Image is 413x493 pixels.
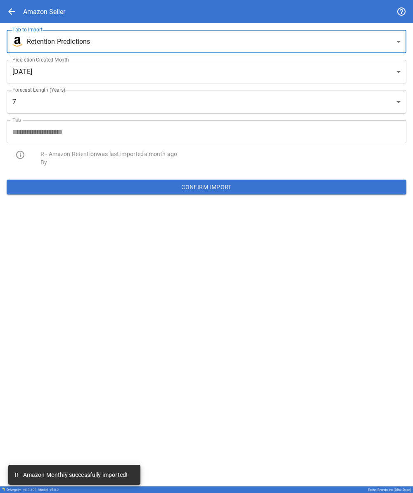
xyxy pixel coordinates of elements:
[12,37,22,47] img: brand icon not found
[7,488,37,492] div: Drivepoint
[12,97,16,107] span: 7
[15,150,25,160] span: info_outline
[50,488,59,492] span: v 5.0.2
[40,150,406,158] p: R - Amazon Retention was last imported a month ago
[15,467,128,482] div: R - Amazon Monthly successfully imported!
[12,86,66,93] label: Forecast Length (Years)
[12,26,43,33] label: Tab to Import
[2,488,5,491] img: Drivepoint
[23,488,37,492] span: v 6.0.109
[368,488,411,492] div: Eetho Brands Inc (DBA: Dose)
[7,7,17,17] span: arrow_back
[27,37,90,47] span: Retention Predictions
[12,116,21,123] label: Tab
[40,158,406,166] p: By
[23,8,65,16] div: Amazon Seller
[12,56,69,63] label: Prediction Created Month
[12,67,32,77] span: [DATE]
[7,180,406,194] button: Confirm Import
[38,488,59,492] div: Model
